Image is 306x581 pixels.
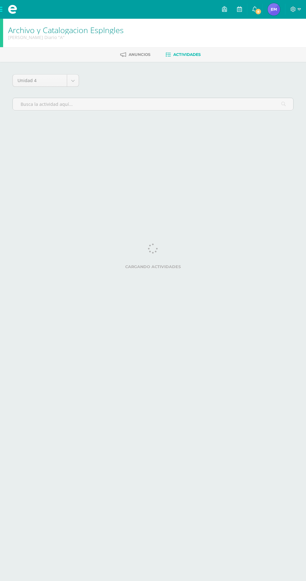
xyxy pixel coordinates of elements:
input: Busca la actividad aquí... [13,98,293,110]
label: Cargando actividades [12,264,294,269]
a: Actividades [165,50,201,60]
div: Quinto P.C. Bilingüe Diario 'A' [8,34,124,40]
span: Actividades [173,52,201,57]
a: Unidad 4 [13,75,79,86]
a: Archivo y Catalogacion EspIngles [8,25,124,35]
h1: Archivo y Catalogacion EspIngles [8,26,124,34]
span: Anuncios [129,52,151,57]
a: Anuncios [120,50,151,60]
span: Unidad 4 [17,75,62,86]
img: 9ca8b07eed1c8b66a3dd7b5d2f85188a.png [268,3,280,16]
span: 8 [255,8,262,15]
